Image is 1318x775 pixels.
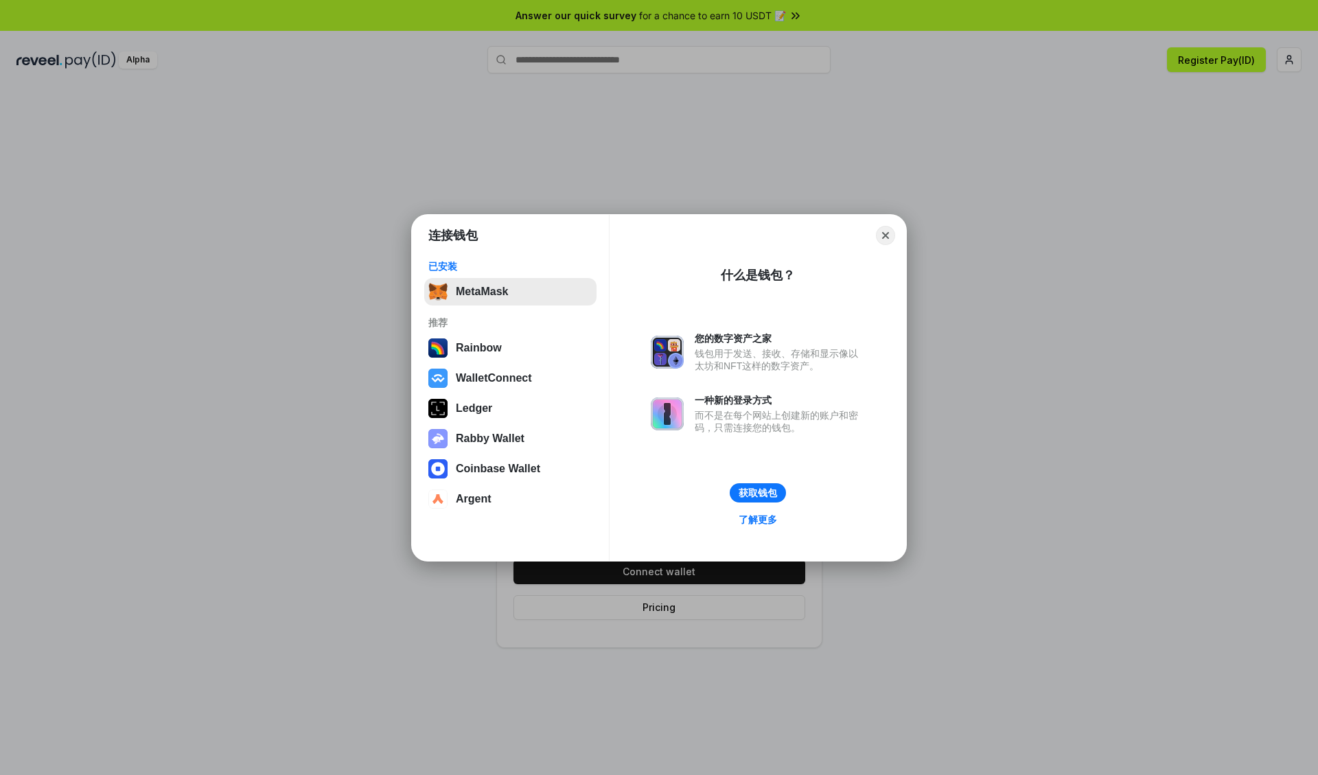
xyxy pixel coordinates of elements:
[424,365,597,392] button: WalletConnect
[695,347,865,372] div: 钱包用于发送、接收、存储和显示像以太坊和NFT这样的数字资产。
[651,397,684,430] img: svg+xml,%3Csvg%20xmlns%3D%22http%3A%2F%2Fwww.w3.org%2F2000%2Fsvg%22%20fill%3D%22none%22%20viewBox...
[695,394,865,406] div: 一种新的登录方式
[428,459,448,478] img: svg+xml,%3Csvg%20width%3D%2228%22%20height%3D%2228%22%20viewBox%3D%220%200%2028%2028%22%20fill%3D...
[456,286,508,298] div: MetaMask
[456,402,492,415] div: Ledger
[456,493,492,505] div: Argent
[428,316,592,329] div: 推荐
[456,342,502,354] div: Rainbow
[739,487,777,499] div: 获取钱包
[428,399,448,418] img: svg+xml,%3Csvg%20xmlns%3D%22http%3A%2F%2Fwww.w3.org%2F2000%2Fsvg%22%20width%3D%2228%22%20height%3...
[456,372,532,384] div: WalletConnect
[424,425,597,452] button: Rabby Wallet
[424,485,597,513] button: Argent
[428,227,478,244] h1: 连接钱包
[428,489,448,509] img: svg+xml,%3Csvg%20width%3D%2228%22%20height%3D%2228%22%20viewBox%3D%220%200%2028%2028%22%20fill%3D...
[424,334,597,362] button: Rainbow
[456,432,524,445] div: Rabby Wallet
[695,332,865,345] div: 您的数字资产之家
[739,513,777,526] div: 了解更多
[651,336,684,369] img: svg+xml,%3Csvg%20xmlns%3D%22http%3A%2F%2Fwww.w3.org%2F2000%2Fsvg%22%20fill%3D%22none%22%20viewBox...
[428,369,448,388] img: svg+xml,%3Csvg%20width%3D%2228%22%20height%3D%2228%22%20viewBox%3D%220%200%2028%2028%22%20fill%3D...
[721,267,795,284] div: 什么是钱包？
[730,483,786,502] button: 获取钱包
[424,455,597,483] button: Coinbase Wallet
[428,260,592,273] div: 已安装
[456,463,540,475] div: Coinbase Wallet
[424,278,597,305] button: MetaMask
[424,395,597,422] button: Ledger
[428,429,448,448] img: svg+xml,%3Csvg%20xmlns%3D%22http%3A%2F%2Fwww.w3.org%2F2000%2Fsvg%22%20fill%3D%22none%22%20viewBox...
[428,338,448,358] img: svg+xml,%3Csvg%20width%3D%22120%22%20height%3D%22120%22%20viewBox%3D%220%200%20120%20120%22%20fil...
[428,282,448,301] img: svg+xml,%3Csvg%20fill%3D%22none%22%20height%3D%2233%22%20viewBox%3D%220%200%2035%2033%22%20width%...
[730,511,785,529] a: 了解更多
[876,226,895,245] button: Close
[695,409,865,434] div: 而不是在每个网站上创建新的账户和密码，只需连接您的钱包。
